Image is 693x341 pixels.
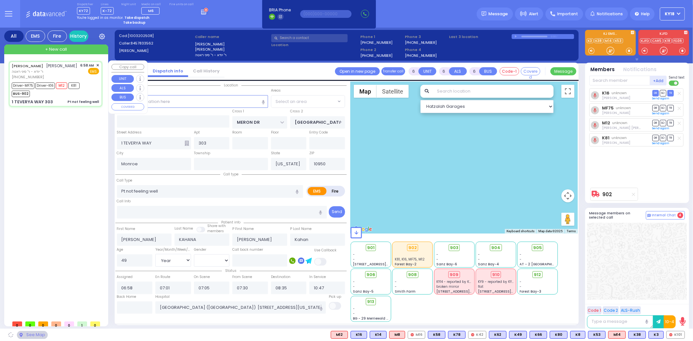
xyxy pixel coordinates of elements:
span: Sanz Bay-6 [436,262,457,267]
span: DR [652,120,659,126]
div: BLS [530,331,547,339]
span: You're logged in as monitor. [77,15,123,20]
div: K14 [370,331,387,339]
div: BLS [570,331,585,339]
div: BLS [588,331,606,339]
span: [PERSON_NAME] [46,63,78,69]
h5: Message members on selected call [589,211,646,220]
span: BUS-902 [12,91,30,97]
button: Members [591,66,615,73]
div: Pt not feeling well [68,99,99,104]
span: TR [667,120,674,126]
a: [PERSON_NAME] [12,63,43,69]
span: 901 [367,245,375,251]
label: KJ EMS... [585,32,636,37]
span: [STREET_ADDRESS][PERSON_NAME] [478,289,539,294]
div: K42 [468,331,486,339]
span: 6:58 AM [81,63,94,68]
input: Search hospital [155,301,326,314]
div: BLS [428,331,445,339]
a: M14 [604,38,613,43]
a: K38 [594,38,603,43]
span: Internal Chat [652,213,676,218]
span: 8457833562 [131,41,153,46]
input: Search location [433,85,553,98]
span: KY14 - reported by K90 [436,279,474,284]
label: Turn off text [669,80,679,86]
label: Cad: [119,33,193,39]
button: COVERED [111,103,144,110]
span: Other building occupants [185,141,189,146]
a: K81 [602,135,610,140]
button: Show street map [354,85,377,98]
div: Fire [47,31,67,42]
label: Destination [271,274,290,280]
span: unknown [612,91,627,95]
a: Dispatch info [148,68,188,74]
span: Driver-K16 [35,82,55,89]
button: Internal Chat 4 [646,211,685,220]
div: K53 [588,331,606,339]
a: Send again [652,111,670,115]
div: See map [17,331,47,339]
span: DR [652,135,659,141]
span: Send text [669,75,685,80]
div: K38 [628,331,646,339]
a: MF75 [602,106,614,110]
span: 0 [64,322,74,326]
span: Smith Farm [395,289,416,294]
label: Cross 1 [232,109,244,114]
img: red-radio-icon.svg [669,333,673,336]
div: BLS [628,331,646,339]
span: members [207,229,224,234]
button: ALS-Rush [620,306,641,314]
span: - [353,311,355,316]
div: K80 [550,331,568,339]
span: Call type [220,172,242,177]
span: 912 [534,272,541,278]
span: 0 [12,322,22,326]
label: P Last Name [290,226,312,232]
span: ר' יודא - ר' סיני ראטה [12,69,78,74]
span: - [436,252,438,257]
span: - [436,257,438,262]
label: Floor [271,130,279,135]
a: M12 [602,120,610,125]
div: ALS [331,331,348,339]
button: BUS [479,67,497,75]
span: 903 [450,245,458,251]
span: 0 [90,322,100,326]
label: [PHONE_NUMBER] [405,40,437,45]
span: [STREET_ADDRESS][PERSON_NAME] [353,262,415,267]
button: KY18 [660,7,685,20]
a: Send again [652,126,670,130]
label: City [117,151,124,156]
label: Call Info [117,199,131,204]
label: [PERSON_NAME] [195,47,269,52]
div: M16 [408,331,425,339]
span: SO [660,120,666,126]
span: 906 [366,272,375,278]
button: BUS [111,94,134,101]
label: Last Name [174,226,193,231]
span: Notifications [597,11,623,17]
span: Sanz Bay-4 [478,262,499,267]
div: K66 [530,331,547,339]
span: Berish Mertz [602,140,630,145]
span: K81 [68,82,80,89]
span: - [520,257,522,262]
strong: Take backup [123,20,146,25]
label: Areas [271,88,281,93]
span: Phone 3 [405,34,447,40]
label: On Scene [194,274,210,280]
button: Code 1 [587,306,602,314]
div: BLS [509,331,527,339]
button: 10-4 [664,315,676,328]
div: ALS KJ [389,331,405,339]
span: 0 [51,322,61,326]
img: red-radio-icon.svg [471,333,474,336]
button: Message [550,67,576,75]
span: TR [667,135,674,141]
button: Transfer call [381,67,405,75]
div: 1 TEVERYA WAY 303 [12,99,53,105]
